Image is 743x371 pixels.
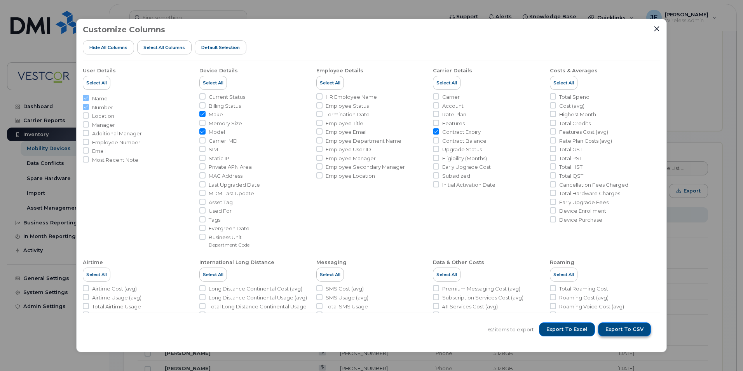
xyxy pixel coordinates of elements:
button: Default Selection [195,40,246,54]
span: Private APN Area [209,163,252,171]
span: Asset Tag [209,199,233,206]
div: Device Details [199,67,238,74]
span: Email [92,147,106,155]
button: Select All [316,268,344,282]
span: Business Unit [209,234,249,241]
span: Memory Size [209,120,242,127]
span: Total Spend [559,93,590,101]
span: Employee Department Name [326,137,401,145]
span: Rate Plan Costs (avg) [559,137,612,145]
span: Select All [203,80,223,86]
span: Hide All Columns [89,44,127,51]
span: Employee Title [326,120,363,127]
span: Total Long Distance Continental Usage [209,303,307,310]
span: Model [209,128,225,136]
span: Early Upgrade Cost [442,163,491,171]
button: Hide All Columns [83,40,134,54]
span: SMS Cost (avg) [326,285,364,292]
span: Export to Excel [546,326,588,333]
span: Long Distance Continental Usage (avg) [209,294,307,301]
span: Select All [320,80,340,86]
div: Messaging [316,259,347,266]
span: Carrier [442,93,460,101]
span: Employee Status [326,102,369,110]
div: Roaming [550,259,574,266]
button: Select All [83,268,110,282]
span: Total HST [559,163,583,171]
button: Select All [550,76,577,90]
span: Cost (avg) [559,102,584,110]
span: Termination Date [326,111,370,118]
span: Total SMS Usage [326,303,368,310]
span: Airtime Usage (avg) [92,294,141,301]
div: Airtime [83,259,103,266]
span: Early Upgrade Fees [559,199,609,206]
span: SMS Usage (avg) [326,294,368,301]
span: Select All [553,271,574,278]
button: Select All [316,76,344,90]
span: Highest Month [559,111,596,118]
button: Select All [199,76,227,90]
span: Premium Messaging Cost (avg) [442,285,520,292]
span: Subscription Services Cost (avg) [442,294,523,301]
span: Most Recent Note [92,156,138,164]
span: Export to CSV [605,326,644,333]
div: Costs & Averages [550,67,598,74]
span: Contract Expiry [442,128,481,136]
button: Close [653,25,660,32]
span: MAC Address [209,172,242,180]
button: Export to Excel [539,322,595,336]
span: Select all Columns [143,44,185,51]
span: Airtime Cost (avg) [92,285,137,292]
span: Total PST [559,155,582,162]
span: HR Employee Name [326,93,377,101]
span: Select All [553,80,574,86]
button: Select All [550,268,577,282]
div: Employee Details [316,67,363,74]
span: Employee Email [326,128,366,136]
span: Select All [203,271,223,278]
span: SIM [209,146,218,153]
span: Roaming Cost (avg) [559,294,609,301]
span: Total Credits [559,120,591,127]
span: Total Roaming Cost [559,285,608,292]
button: Select all Columns [137,40,192,54]
span: Total Long Distance Continental Cost [209,311,302,319]
span: Billing Status [209,102,241,110]
span: Make [209,111,223,118]
div: International Long Distance [199,259,274,266]
div: Carrier Details [433,67,472,74]
span: Roaming Voice Cost (avg) [559,303,624,310]
button: Select All [83,76,110,90]
span: Contract Balance [442,137,487,145]
span: Evergreen Date [209,225,249,232]
span: Manager [92,121,115,129]
span: Name [92,95,108,102]
small: Department Code [209,242,249,248]
span: Location [92,112,114,120]
span: Total QST [559,172,583,180]
button: Export to CSV [598,322,651,336]
span: Total Data Cost [442,311,481,319]
span: Upgrade Status [442,146,482,153]
span: Tags [209,216,220,224]
span: Total Hardware Charges [559,190,620,197]
span: Additional Manager [92,130,142,137]
span: MDM Last Update [209,190,254,197]
span: Last Upgraded Date [209,181,260,189]
span: Subsidized [442,172,470,180]
span: Features [442,120,465,127]
span: Total Airtime Usage [92,303,141,310]
span: Cancellation Fees Charged [559,181,628,189]
span: Initial Activation Date [442,181,495,189]
h3: Customize Columns [83,25,165,34]
span: Select All [320,271,340,278]
span: MMS Cost (avg) [326,311,365,319]
span: Used For [209,207,232,215]
button: Select All [199,268,227,282]
span: Long Distance Continental Cost (avg) [209,285,302,292]
button: Select All [433,76,460,90]
span: 62 items to export [488,326,534,333]
span: Select All [436,80,457,86]
span: Daytime Usage (avg) [92,311,145,319]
